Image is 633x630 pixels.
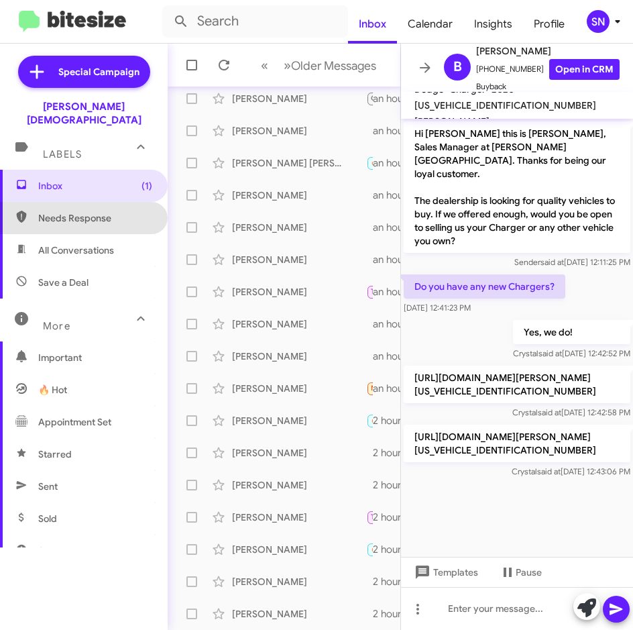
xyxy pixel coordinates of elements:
[38,276,89,289] span: Save a Deal
[516,560,542,584] span: Pause
[366,380,373,396] div: Hi crystal, I already spoke to someone and we were unable to get to a good range.
[232,253,366,266] div: [PERSON_NAME]
[232,317,366,331] div: [PERSON_NAME]
[575,10,618,33] button: SN
[514,257,630,267] span: Sender [DATE] 12:11:25 PM
[232,575,366,588] div: [PERSON_NAME]
[373,285,439,299] div: an hour ago
[232,478,366,492] div: [PERSON_NAME]
[371,545,394,554] span: 🔥 Hot
[373,414,438,427] div: 2 hours ago
[38,544,109,558] span: Sold Responded
[371,158,394,167] span: 🔥 Hot
[38,211,152,225] span: Needs Response
[253,52,276,79] button: Previous
[38,383,67,397] span: 🔥 Hot
[489,560,553,584] button: Pause
[276,52,384,79] button: Next
[38,448,72,461] span: Starred
[373,350,439,363] div: an hour ago
[373,317,439,331] div: an hour ago
[371,94,410,103] span: CJDR Lead
[513,320,630,344] p: Yes, we do!
[404,274,565,299] p: Do you have any new Chargers?
[513,348,630,358] span: Crystal [DATE] 12:42:52 PM
[366,446,373,460] div: Great! When would you be able to bring it by so we can take a look at it?
[404,425,630,462] p: [URL][DOMAIN_NAME][PERSON_NAME][US_VEHICLE_IDENTIFICATION_NUMBER]
[162,5,348,38] input: Search
[232,189,366,202] div: [PERSON_NAME]
[373,156,439,170] div: an hour ago
[373,189,439,202] div: an hour ago
[43,320,70,332] span: More
[401,560,489,584] button: Templates
[366,575,373,588] div: Thank you
[412,560,478,584] span: Templates
[476,59,620,80] span: [PHONE_NUMBER]
[38,351,152,364] span: Important
[404,303,471,313] span: [DATE] 12:41:23 PM
[404,366,630,403] p: [URL][DOMAIN_NAME][PERSON_NAME][US_VEHICLE_IDENTIFICATION_NUMBER]
[38,512,57,525] span: Sold
[512,407,630,417] span: Crystal [DATE] 12:42:58 PM
[253,52,384,79] nav: Page navigation example
[373,221,439,234] div: an hour ago
[366,607,373,621] div: [URL][DOMAIN_NAME][PERSON_NAME][US_VEHICLE_IDENTIFICATION_NUMBER]
[232,607,366,621] div: [PERSON_NAME]
[232,543,366,556] div: [PERSON_NAME]
[232,511,366,524] div: [PERSON_NAME]
[373,607,438,621] div: 2 hours ago
[291,58,376,73] span: Older Messages
[512,466,630,476] span: Crystal [DATE] 12:43:06 PM
[232,285,366,299] div: [PERSON_NAME]
[373,92,439,105] div: an hour ago
[373,253,439,266] div: an hour ago
[463,5,523,44] a: Insights
[373,446,438,460] div: 2 hours ago
[38,480,58,493] span: Sent
[366,253,373,266] div: That’s great to hear! We’re interested in buying quality vehicles so If you are ever in the marke...
[476,80,620,93] span: Buyback
[366,221,373,234] div: No problem! If you have questions about anything else or would like to discuss your vehicle, just...
[232,382,366,395] div: [PERSON_NAME]
[232,124,366,138] div: [PERSON_NAME]
[404,121,630,253] p: Hi [PERSON_NAME] this is [PERSON_NAME], Sales Manager at [PERSON_NAME][GEOGRAPHIC_DATA]. Thanks f...
[43,148,82,160] span: Labels
[537,466,561,476] span: said at
[141,179,152,193] span: (1)
[232,350,366,363] div: [PERSON_NAME]
[366,541,373,557] div: If you like
[366,124,373,138] div: I'm sorry, is [PERSON_NAME] someone in your household? Do I have the right person?
[371,287,410,296] span: Try Pausing
[366,91,373,106] div: Thank you. I just spoke with [PERSON_NAME].
[348,5,397,44] a: Inbox
[366,284,373,299] div: You're welcome!
[414,115,490,127] span: [PERSON_NAME]
[538,407,561,417] span: said at
[232,156,366,170] div: [PERSON_NAME] [PERSON_NAME]
[232,92,366,105] div: [PERSON_NAME]
[261,57,268,74] span: «
[232,414,366,427] div: [PERSON_NAME]
[366,317,373,331] div: Great! When would you like to come by to discuss your Model X and explore your options?
[284,57,291,74] span: »
[373,543,438,556] div: 2 hours ago
[232,221,366,234] div: [PERSON_NAME]
[232,446,366,460] div: [PERSON_NAME]
[373,124,439,138] div: an hour ago
[414,99,596,111] span: [US_VEHICLE_IDENTIFICATION_NUMBER]
[476,43,620,59] span: [PERSON_NAME]
[18,56,150,88] a: Special Campaign
[366,478,373,492] div: You are welcome! We are here for you when you are ready to purchase, trade, or sell. Keep us in m...
[523,5,575,44] span: Profile
[373,575,438,588] div: 2 hours ago
[38,179,152,193] span: Inbox
[366,413,373,428] div: Awesome, what time works best for you [DATE]?
[371,384,428,392] span: Needs Response
[549,59,620,80] a: Open in CRM
[540,257,564,267] span: said at
[366,509,373,525] div: Hi [PERSON_NAME]! Thanks for letting us know. We will be here for you when you are ready. Please ...
[371,513,410,521] span: Try Pausing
